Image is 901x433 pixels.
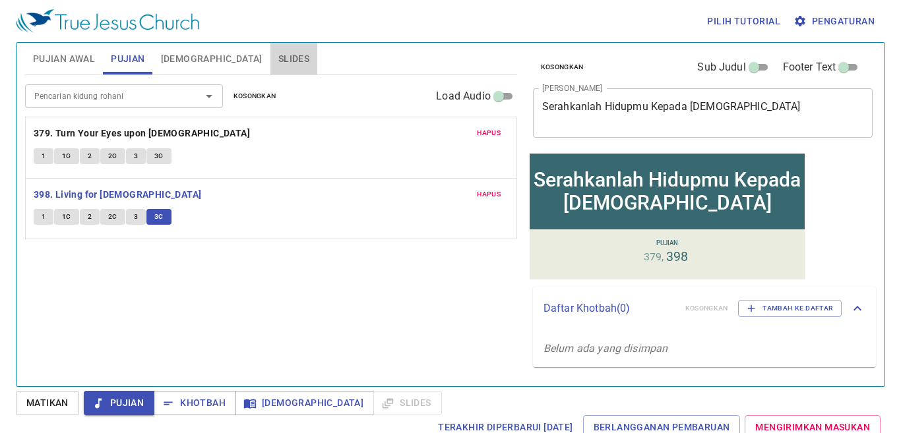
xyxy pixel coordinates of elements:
img: True Jesus Church [16,9,199,33]
button: 3 [126,209,146,225]
button: Kosongkan [226,88,284,104]
span: Pilih tutorial [707,13,780,30]
span: Pujian [94,395,144,411]
p: Daftar Khotbah ( 0 ) [544,301,675,316]
span: 3C [154,150,164,162]
span: 1C [62,150,71,162]
iframe: from-child [528,152,807,281]
b: 398. Living for [DEMOGRAPHIC_DATA] [34,187,202,203]
span: Tambah ke Daftar [747,303,833,314]
button: 1 [34,209,53,225]
button: 3C [146,148,171,164]
span: Kosongkan [541,61,584,73]
button: 2 [80,209,100,225]
button: Pujian [84,391,154,415]
span: 2 [88,211,92,223]
span: Load Audio [436,88,491,104]
button: 3 [126,148,146,164]
span: Footer Text [783,59,836,75]
button: 379. Turn Your Eyes upon [DEMOGRAPHIC_DATA] [34,125,253,142]
button: 2C [100,209,125,225]
span: 2C [108,150,117,162]
button: Pilih tutorial [702,9,786,34]
span: [DEMOGRAPHIC_DATA] [246,395,363,411]
span: [DEMOGRAPHIC_DATA] [161,51,263,67]
button: Kosongkan [533,59,592,75]
i: Belum ada yang disimpan [544,342,668,355]
span: Pengaturan [796,13,875,30]
span: Hapus [477,188,501,200]
button: 3C [146,209,171,225]
button: 398. Living for [DEMOGRAPHIC_DATA] [34,187,204,203]
span: 2C [108,211,117,223]
span: 1C [62,211,71,223]
button: Open [200,87,218,105]
button: Matikan [16,391,79,415]
button: Hapus [469,187,509,202]
span: Hapus [477,127,501,139]
span: Kosongkan [233,90,276,102]
button: [DEMOGRAPHIC_DATA] [235,391,374,415]
button: Hapus [469,125,509,141]
textarea: Serahkanlah Hidupmu Kepada [DEMOGRAPHIC_DATA] [542,100,864,125]
span: 3 [134,211,138,223]
span: Pujian [111,51,144,67]
button: 2C [100,148,125,164]
button: Pengaturan [791,9,880,34]
span: 1 [42,211,46,223]
span: Slides [278,51,309,67]
span: 3C [154,211,164,223]
span: Khotbah [164,395,226,411]
b: 379. Turn Your Eyes upon [DEMOGRAPHIC_DATA] [34,125,250,142]
div: Daftar Khotbah(0)KosongkanTambah ke Daftar [533,287,876,330]
button: 1C [54,209,79,225]
span: Sub Judul [697,59,745,75]
span: Matikan [26,395,69,411]
button: 1 [34,148,53,164]
span: 1 [42,150,46,162]
button: 1C [54,148,79,164]
span: 2 [88,150,92,162]
span: Pujian Awal [33,51,95,67]
button: Tambah ke Daftar [738,300,842,317]
button: Khotbah [154,391,236,415]
button: 2 [80,148,100,164]
span: 3 [134,150,138,162]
